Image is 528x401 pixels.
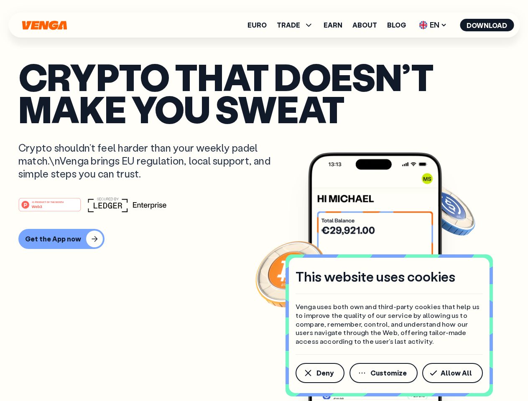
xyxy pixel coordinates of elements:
button: Get the App now [18,229,105,249]
button: Allow All [422,363,483,383]
img: flag-uk [419,21,427,29]
img: Bitcoin [254,236,329,311]
tspan: #1 PRODUCT OF THE MONTH [32,200,64,203]
a: Get the App now [18,229,510,249]
a: Blog [387,22,406,28]
a: Euro [247,22,267,28]
button: Download [460,19,514,31]
span: Deny [316,370,334,376]
button: Customize [349,363,418,383]
p: Crypto that doesn’t make you sweat [18,61,510,124]
span: EN [416,18,450,32]
span: Customize [370,370,407,376]
a: About [352,22,377,28]
a: #1 PRODUCT OF THE MONTHWeb3 [18,203,81,213]
p: Venga uses both own and third-party cookies that help us to improve the quality of our service by... [296,302,483,346]
img: USDC coin [417,180,477,240]
span: TRADE [277,20,314,30]
h4: This website uses cookies [296,268,455,285]
span: Allow All [441,370,472,376]
button: Deny [296,363,344,383]
a: Earn [324,22,342,28]
div: Get the App now [25,235,81,243]
svg: Home [21,20,68,30]
span: TRADE [277,22,300,28]
p: Crypto shouldn’t feel harder than your weekly padel match.\nVenga brings EU regulation, local sup... [18,141,283,180]
tspan: Web3 [32,204,42,208]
